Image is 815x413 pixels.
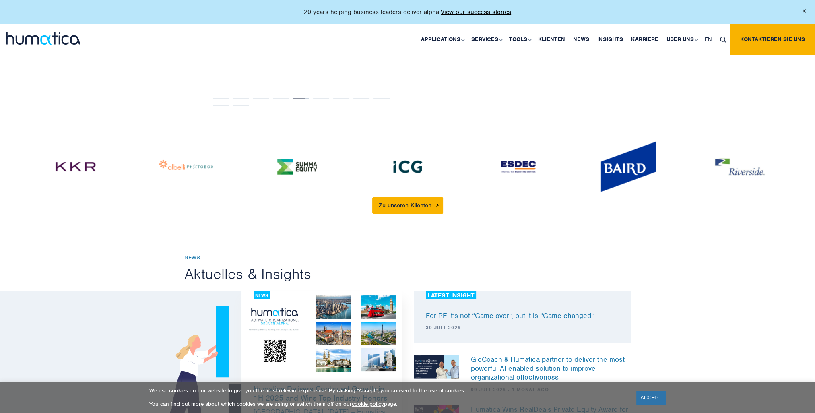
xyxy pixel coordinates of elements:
[441,8,511,16] a: View our success stories
[333,98,349,99] button: 7 of 11
[313,98,329,99] button: 6 of 11
[534,24,569,55] a: Klienten
[241,376,402,402] a: Humatica Delivers Continued Growth in 1H 2025 and Wins Top Industry Honors
[158,149,215,184] img: clients
[505,24,534,55] a: Tools
[490,149,547,184] img: clients
[353,98,369,99] button: 8 of 11
[436,203,439,207] img: arrowicon
[730,24,815,55] a: Kontaktieren Sie uns
[414,355,459,378] img: News
[184,254,631,261] h6: News
[6,32,80,45] img: logo
[373,98,390,99] button: 9 of 11
[417,24,467,55] a: Applications
[273,98,289,99] button: 4 of 11
[47,149,104,184] img: clients
[426,311,594,320] a: For PE it’s not “Game-over”, but it is “Game changed”
[149,401,626,407] p: You can find out more about which cookies we are using or switch them off on our page.
[471,355,625,381] a: GloCoach & Humatica partner to deliver the most powerful AI-enabled solution to improve organizat...
[184,264,631,283] h2: Aktuelles & Insights
[705,36,712,43] span: EN
[213,98,229,99] button: 1 of 11
[720,37,726,43] img: search_icon
[569,24,593,55] a: News
[269,149,325,184] img: clients
[426,324,607,330] span: 30 Juli 2025
[627,24,662,55] a: Karriere
[712,149,768,184] img: clients
[253,98,269,99] button: 3 of 11
[601,141,657,192] img: clients
[293,98,309,99] button: 5 of 11
[254,291,270,299] div: News
[352,401,384,407] a: cookie policy
[241,291,402,376] img: blog1
[593,24,627,55] a: Insights
[426,291,476,299] div: LATEST INSIGHT
[304,8,511,16] p: 20 years helping business leaders deliver alpha.
[372,197,443,214] a: Zu unseren Klienten
[467,24,505,55] a: Services
[380,149,436,184] img: clients
[701,24,716,55] a: EN
[662,24,701,55] a: Über uns
[636,391,666,404] a: ACCEPT
[233,98,249,99] button: 2 of 11
[149,387,626,394] p: We use cookies on our website to give you the most relevant experience. By clicking “Accept”, you...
